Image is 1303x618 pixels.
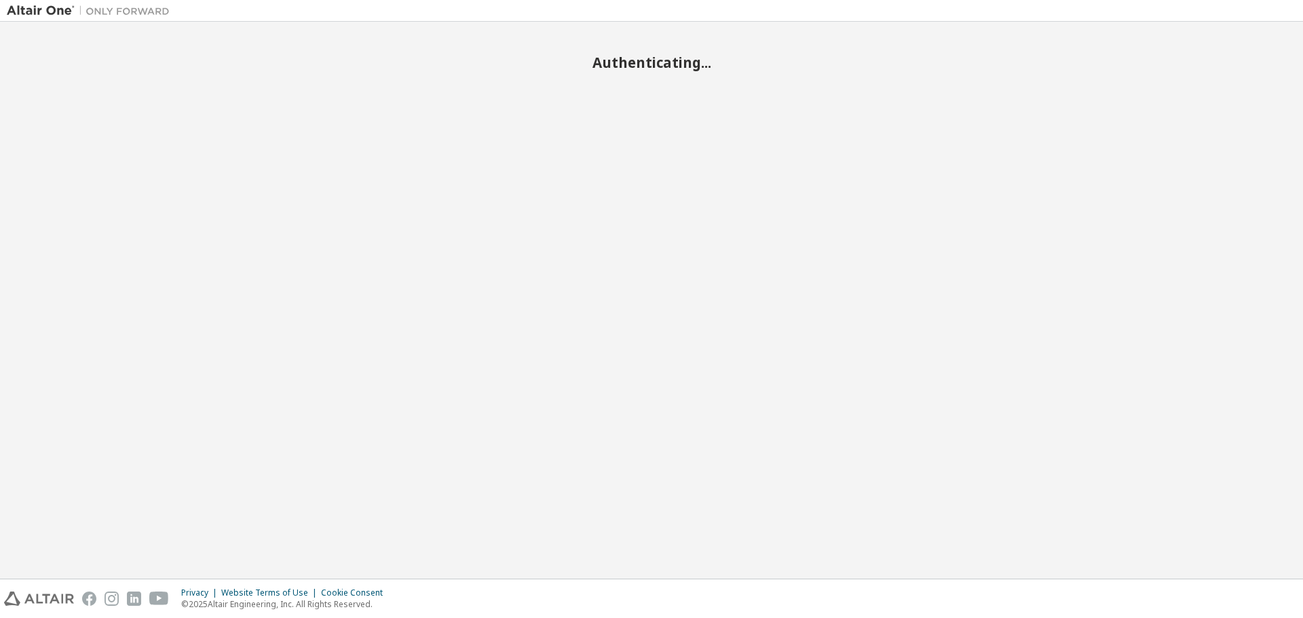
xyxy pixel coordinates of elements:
h2: Authenticating... [7,54,1296,71]
div: Website Terms of Use [221,587,321,598]
img: facebook.svg [82,592,96,606]
img: youtube.svg [149,592,169,606]
img: linkedin.svg [127,592,141,606]
p: © 2025 Altair Engineering, Inc. All Rights Reserved. [181,598,391,610]
img: altair_logo.svg [4,592,74,606]
div: Cookie Consent [321,587,391,598]
div: Privacy [181,587,221,598]
img: Altair One [7,4,176,18]
img: instagram.svg [105,592,119,606]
